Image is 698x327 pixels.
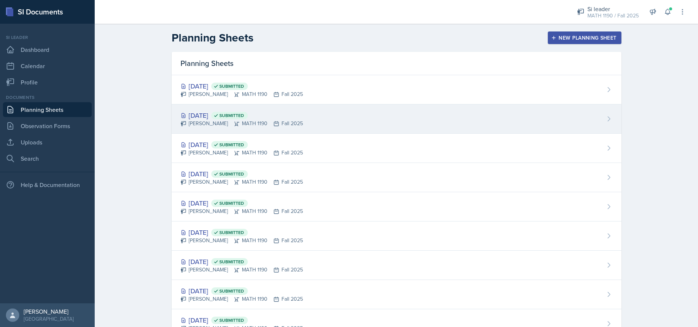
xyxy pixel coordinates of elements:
[219,83,244,89] span: Submitted
[219,200,244,206] span: Submitted
[219,142,244,148] span: Submitted
[181,207,303,215] div: [PERSON_NAME] MATH 1190 Fall 2025
[181,140,303,150] div: [DATE]
[219,230,244,236] span: Submitted
[3,119,92,133] a: Observation Forms
[172,134,621,163] a: [DATE] Submitted [PERSON_NAME]MATH 1190Fall 2025
[219,317,244,323] span: Submitted
[181,227,303,237] div: [DATE]
[587,4,639,13] div: Si leader
[181,266,303,274] div: [PERSON_NAME] MATH 1190 Fall 2025
[3,59,92,73] a: Calendar
[181,295,303,303] div: [PERSON_NAME] MATH 1190 Fall 2025
[181,81,303,91] div: [DATE]
[181,286,303,296] div: [DATE]
[3,135,92,150] a: Uploads
[548,31,621,44] button: New Planning Sheet
[3,94,92,101] div: Documents
[181,237,303,244] div: [PERSON_NAME] MATH 1190 Fall 2025
[172,251,621,280] a: [DATE] Submitted [PERSON_NAME]MATH 1190Fall 2025
[172,31,253,44] h2: Planning Sheets
[219,259,244,265] span: Submitted
[219,113,244,119] span: Submitted
[181,90,303,98] div: [PERSON_NAME] MATH 1190 Fall 2025
[3,42,92,57] a: Dashboard
[181,178,303,186] div: [PERSON_NAME] MATH 1190 Fall 2025
[3,151,92,166] a: Search
[172,280,621,309] a: [DATE] Submitted [PERSON_NAME]MATH 1190Fall 2025
[181,149,303,157] div: [PERSON_NAME] MATH 1190 Fall 2025
[3,177,92,192] div: Help & Documentation
[553,35,616,41] div: New Planning Sheet
[172,52,621,75] div: Planning Sheets
[181,169,303,179] div: [DATE]
[172,221,621,251] a: [DATE] Submitted [PERSON_NAME]MATH 1190Fall 2025
[24,315,74,323] div: [GEOGRAPHIC_DATA]
[181,198,303,208] div: [DATE]
[172,75,621,104] a: [DATE] Submitted [PERSON_NAME]MATH 1190Fall 2025
[219,288,244,294] span: Submitted
[3,75,92,90] a: Profile
[3,102,92,117] a: Planning Sheets
[181,120,303,127] div: [PERSON_NAME] MATH 1190 Fall 2025
[587,12,639,20] div: MATH 1190 / Fall 2025
[181,110,303,120] div: [DATE]
[24,308,74,315] div: [PERSON_NAME]
[181,315,303,325] div: [DATE]
[3,34,92,41] div: Si leader
[181,257,303,267] div: [DATE]
[172,104,621,134] a: [DATE] Submitted [PERSON_NAME]MATH 1190Fall 2025
[172,192,621,221] a: [DATE] Submitted [PERSON_NAME]MATH 1190Fall 2025
[172,163,621,192] a: [DATE] Submitted [PERSON_NAME]MATH 1190Fall 2025
[219,171,244,177] span: Submitted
